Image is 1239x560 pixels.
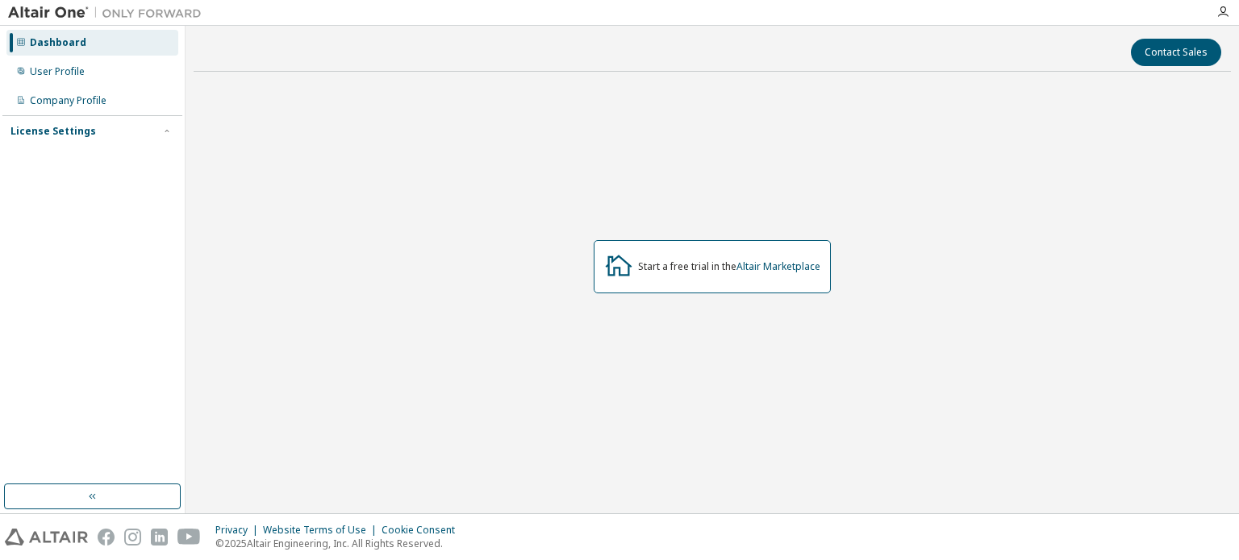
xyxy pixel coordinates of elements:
div: Privacy [215,524,263,537]
div: Dashboard [30,36,86,49]
div: Website Terms of Use [263,524,382,537]
img: facebook.svg [98,529,115,545]
div: Company Profile [30,94,106,107]
img: linkedin.svg [151,529,168,545]
img: youtube.svg [177,529,201,545]
p: © 2025 Altair Engineering, Inc. All Rights Reserved. [215,537,465,550]
img: instagram.svg [124,529,141,545]
div: License Settings [10,125,96,138]
div: Cookie Consent [382,524,465,537]
button: Contact Sales [1131,39,1221,66]
div: User Profile [30,65,85,78]
img: Altair One [8,5,210,21]
a: Altair Marketplace [736,259,820,273]
div: Start a free trial in the [638,260,820,273]
img: altair_logo.svg [5,529,88,545]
